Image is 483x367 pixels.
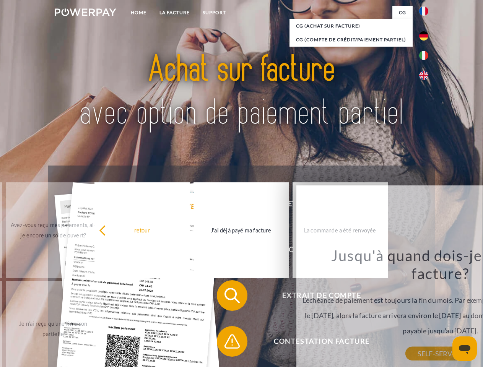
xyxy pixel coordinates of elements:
[153,6,196,19] a: LA FACTURE
[419,51,428,60] img: it
[419,31,428,41] img: de
[124,6,153,19] a: Home
[223,286,242,305] img: qb_search.svg
[419,71,428,80] img: en
[289,19,413,33] a: CG (achat sur facture)
[73,37,410,146] img: title-powerpay_fr.svg
[405,347,475,361] a: SELF-SERVICE
[419,6,428,16] img: fr
[99,225,185,235] div: retour
[10,318,96,339] div: Je n'ai reçu qu'une livraison partielle
[217,280,416,311] button: Extrait de compte
[198,225,284,235] div: J'ai déjà payé ma facture
[217,326,416,357] button: Contestation Facture
[10,220,96,240] div: Avez-vous reçu mes paiements, ai-je encore un solde ouvert?
[55,8,116,16] img: logo-powerpay-white.svg
[289,33,413,47] a: CG (Compte de crédit/paiement partiel)
[392,6,413,19] a: CG
[196,6,233,19] a: Support
[452,336,477,361] iframe: Bouton de lancement de la fenêtre de messagerie
[6,182,101,278] a: Avez-vous reçu mes paiements, ai-je encore un solde ouvert?
[223,332,242,351] img: qb_warning.svg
